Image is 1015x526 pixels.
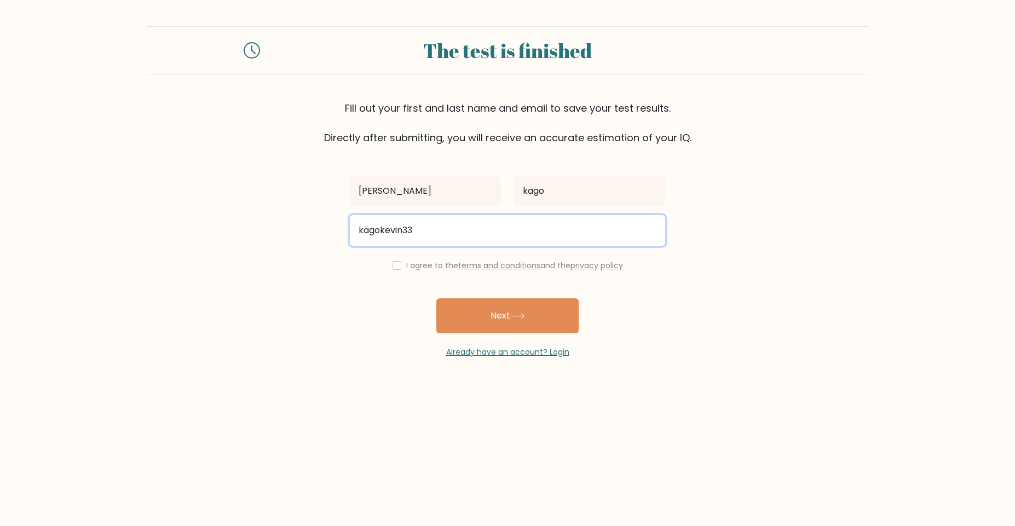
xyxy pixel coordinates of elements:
input: Email [350,215,665,246]
a: privacy policy [570,260,623,271]
div: Fill out your first and last name and email to save your test results. Directly after submitting,... [146,101,869,145]
input: First name [350,176,501,206]
button: Next [436,298,579,333]
label: I agree to the and the [406,260,623,271]
a: Already have an account? Login [446,346,569,357]
input: Last name [514,176,665,206]
a: terms and conditions [458,260,540,271]
div: The test is finished [273,36,742,65]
